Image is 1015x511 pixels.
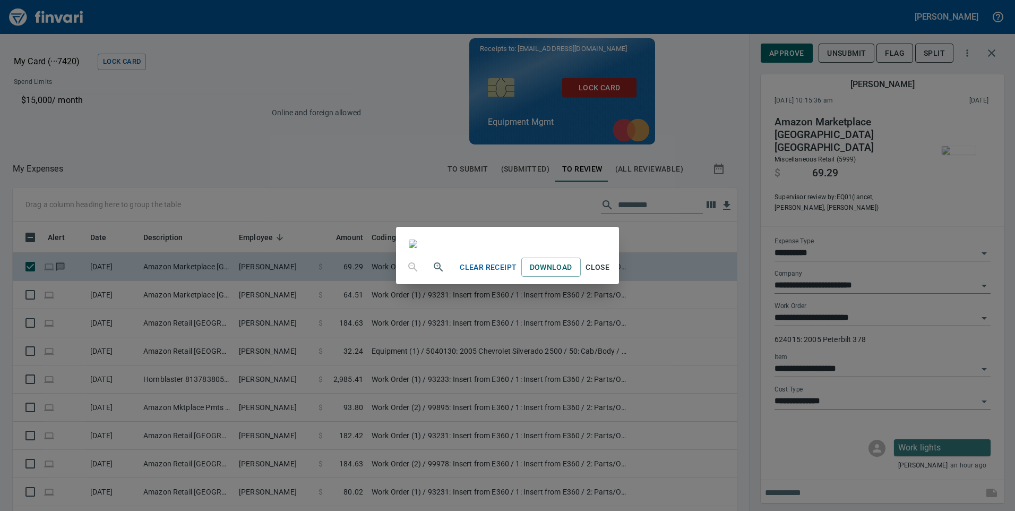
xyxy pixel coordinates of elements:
[460,261,517,274] span: Clear Receipt
[521,258,581,277] a: Download
[409,240,417,248] img: receipts%2Ftapani%2F2025-09-08%2FoDoDsWZUv5YgNi4G6codzudFATJ2__YyebTzLp2PasL4wMUAYf.jpg
[581,258,615,277] button: Close
[455,258,521,277] button: Clear Receipt
[585,261,610,274] span: Close
[530,261,572,274] span: Download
